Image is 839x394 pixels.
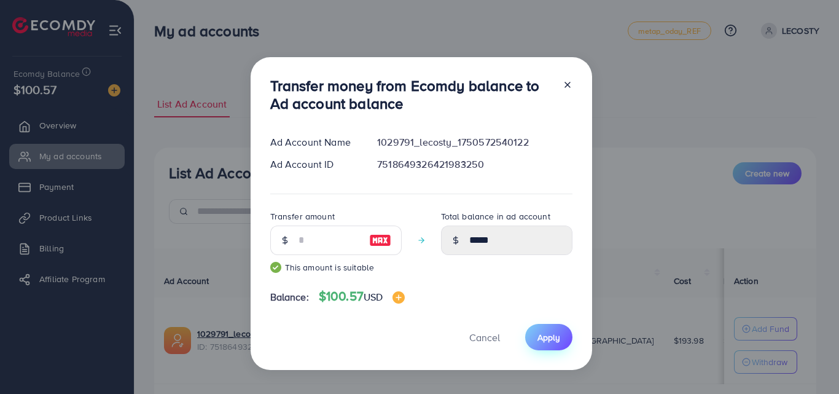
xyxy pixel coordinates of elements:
div: 7518649326421983250 [367,157,582,171]
div: Ad Account ID [260,157,368,171]
img: guide [270,262,281,273]
img: image [369,233,391,248]
button: Cancel [454,324,515,350]
span: Balance: [270,290,309,304]
span: USD [364,290,383,304]
div: 1029791_lecosty_1750572540122 [367,135,582,149]
span: Cancel [469,331,500,344]
label: Total balance in ad account [441,210,550,223]
h3: Transfer money from Ecomdy balance to Ad account balance [270,77,553,112]
div: Ad Account Name [260,135,368,149]
label: Transfer amount [270,210,335,223]
img: image [392,291,405,304]
iframe: Chat [787,339,830,385]
h4: $100.57 [319,289,405,304]
small: This amount is suitable [270,261,402,274]
span: Apply [537,331,560,344]
button: Apply [525,324,572,350]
